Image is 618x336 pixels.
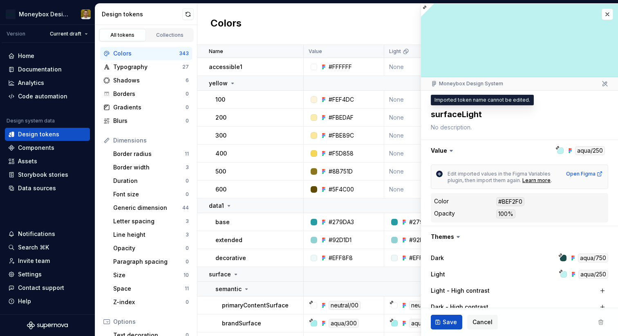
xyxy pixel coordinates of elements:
a: Data sources [5,182,90,195]
a: Paragraph spacing0 [110,255,192,268]
div: #FBE89C [329,131,354,140]
textarea: surfaceLight [429,107,607,122]
button: Moneybox Design SystemJamie [2,5,93,23]
div: 6 [186,77,189,84]
div: 44 [182,205,189,211]
p: semantic [215,285,242,293]
td: None [384,58,474,76]
div: #EFF8F8 [329,254,353,262]
p: brandSurface [222,319,261,327]
a: Home [5,49,90,62]
div: Analytics [18,79,44,87]
div: 0 [186,258,189,265]
a: Space11 [110,282,192,295]
div: neutral/00 [409,301,441,310]
label: Dark - High contrast [431,303,488,311]
div: Home [18,52,34,60]
button: Help [5,295,90,308]
div: 343 [179,50,189,57]
img: Jamie [81,9,91,19]
div: Border width [113,163,186,171]
div: Assets [18,157,37,165]
button: Notifications [5,227,90,240]
td: None [384,162,474,180]
div: 0 [186,245,189,251]
span: . [551,177,552,183]
h2: Colors [210,17,242,31]
div: Duration [113,177,186,185]
div: Line height [113,231,186,239]
p: base [215,218,230,226]
div: Generic dimension [113,204,182,212]
p: decorative [215,254,246,262]
div: 100% [496,209,515,218]
div: aqua/300 [409,319,439,328]
p: surface [209,270,231,278]
div: 0 [186,104,189,111]
div: Typography [113,63,182,71]
div: #F5D858 [329,149,354,158]
div: Colors [113,49,179,58]
p: primaryContentSurface [222,301,289,309]
div: Data sources [18,184,56,192]
div: #279DA3 [409,218,434,226]
p: 400 [215,149,227,158]
div: #8B751D [329,167,353,176]
div: 11 [185,151,189,157]
div: Space [113,285,185,293]
p: 300 [215,131,226,140]
a: Borders0 [100,87,192,100]
p: data1 [209,202,224,210]
button: Search ⌘K [5,241,90,254]
div: Notifications [18,230,55,238]
div: 3 [186,164,189,171]
p: Light [389,48,401,55]
div: Moneybox Design System [19,10,71,18]
div: 3 [186,218,189,225]
a: Gradients0 [100,101,192,114]
div: #FFFFFF [329,63,352,71]
div: Search ⌘K [18,243,49,251]
a: Generic dimension44 [110,201,192,214]
label: Light - High contrast [431,287,490,295]
div: aqua/250 [578,270,608,279]
div: 0 [186,191,189,198]
a: Blurs0 [100,114,192,127]
div: 10 [184,272,189,278]
div: Gradients [113,103,186,111]
div: Dimensions [113,136,189,145]
div: Collections [150,32,190,38]
a: Documentation [5,63,90,76]
div: Borders [113,90,186,98]
td: None [384,109,474,127]
div: Font size [113,190,186,198]
a: Letter spacing3 [110,215,192,228]
td: None [384,127,474,145]
p: Value [309,48,322,55]
a: Colors343 [100,47,192,60]
a: Assets [5,155,90,168]
span: Cancel [472,318,493,326]
a: Border radius11 [110,147,192,160]
div: Imported token name cannot be edited. [431,95,534,105]
a: Font size0 [110,188,192,201]
div: Color [434,197,449,205]
td: None [384,91,474,109]
button: Current draft [46,28,92,40]
div: #92D1D1 [329,236,352,244]
button: Save [431,315,462,329]
a: Learn more [522,177,551,184]
button: Cancel [467,315,498,329]
div: 27 [182,64,189,70]
div: 3 [186,231,189,238]
img: c17557e8-ebdc-49e2-ab9e-7487adcf6d53.png [6,9,16,19]
a: Border width3 [110,161,192,174]
div: Storybook stories [18,171,68,179]
a: Typography27 [100,60,192,73]
a: Storybook stories [5,168,90,181]
a: Code automation [5,90,90,103]
span: Current draft [50,31,81,37]
label: Light [431,270,445,278]
a: Line height3 [110,228,192,241]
